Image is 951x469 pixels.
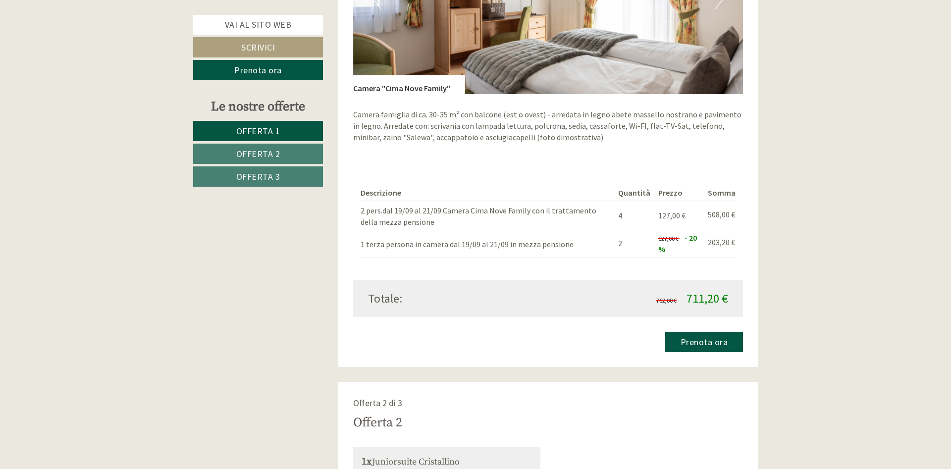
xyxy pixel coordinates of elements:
[614,201,654,230] td: 4
[361,185,614,201] th: Descrizione
[353,75,465,94] div: Camera "Cima Nove Family"
[687,291,728,306] span: 711,20 €
[353,109,743,143] p: Camera famiglia di ca. 30-35 m² con balcone (est o ovest) - arredata in legno abete massello nost...
[193,60,323,80] a: Prenota ora
[656,297,677,304] span: 762,00 €
[193,37,323,57] a: Scrivici
[361,230,614,257] td: 1 terza persona in camera dal 19/09 al 21/09 in mezza pensione
[704,201,736,230] td: 508,00 €
[193,15,323,35] a: Vai al sito web
[658,210,686,220] span: 127,00 €
[614,185,654,201] th: Quantità
[665,332,743,352] a: Prenota ora
[704,185,736,201] th: Somma
[193,98,323,116] div: Le nostre offerte
[362,456,372,468] b: 1x
[704,230,736,257] td: 203,20 €
[361,290,548,307] div: Totale:
[658,233,697,254] span: - 20 %
[353,414,402,432] div: Offerta 2
[654,185,704,201] th: Prezzo
[236,148,280,159] span: Offerta 2
[236,171,280,182] span: Offerta 3
[361,201,614,230] td: 2 pers.dal 19/09 al 21/09 Camera Cima Nove Family con il trattamento della mezza pensione
[614,230,654,257] td: 2
[658,235,679,242] span: 127,00 €
[353,397,402,409] span: Offerta 2 di 3
[236,125,280,137] span: Offerta 1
